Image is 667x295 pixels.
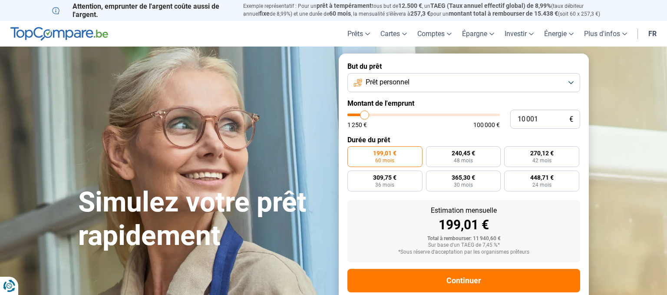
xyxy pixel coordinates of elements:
[354,249,573,255] div: *Sous réserve d'acceptation par les organismes prêteurs
[499,21,539,47] a: Investir
[347,73,580,92] button: Prêt personnel
[243,2,615,18] p: Exemple représentatif : Pour un tous but de , un (taux débiteur annuel de 8,99%) et une durée de ...
[457,21,499,47] a: Épargne
[454,182,473,188] span: 30 mois
[317,2,372,9] span: prêt à tempérament
[354,236,573,242] div: Total à rembourser: 11 940,60 €
[375,158,394,163] span: 60 mois
[259,10,270,17] span: fixe
[373,150,396,156] span: 199,01 €
[354,218,573,231] div: 199,01 €
[375,182,394,188] span: 36 mois
[366,77,409,87] span: Prêt personnel
[530,174,554,181] span: 448,71 €
[354,242,573,248] div: Sur base d'un TAEG de 7,45 %*
[452,150,475,156] span: 240,45 €
[347,62,580,70] label: But du prêt
[329,10,351,17] span: 60 mois
[410,10,430,17] span: 257,3 €
[347,136,580,144] label: Durée du prêt
[473,122,500,128] span: 100 000 €
[52,2,233,19] p: Attention, emprunter de l'argent coûte aussi de l'argent.
[412,21,457,47] a: Comptes
[398,2,422,9] span: 12.500 €
[342,21,375,47] a: Prêts
[569,116,573,123] span: €
[454,158,473,163] span: 48 mois
[579,21,632,47] a: Plus d'infos
[375,21,412,47] a: Cartes
[532,158,551,163] span: 42 mois
[373,174,396,181] span: 309,75 €
[78,186,328,253] h1: Simulez votre prêt rapidement
[449,10,558,17] span: montant total à rembourser de 15.438 €
[532,182,551,188] span: 24 mois
[430,2,551,9] span: TAEG (Taux annuel effectif global) de 8,99%
[347,99,580,107] label: Montant de l'emprunt
[539,21,579,47] a: Énergie
[10,27,108,41] img: TopCompare
[643,21,662,47] a: fr
[530,150,554,156] span: 270,12 €
[452,174,475,181] span: 365,30 €
[354,207,573,214] div: Estimation mensuelle
[347,122,367,128] span: 1 250 €
[347,269,580,292] button: Continuer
